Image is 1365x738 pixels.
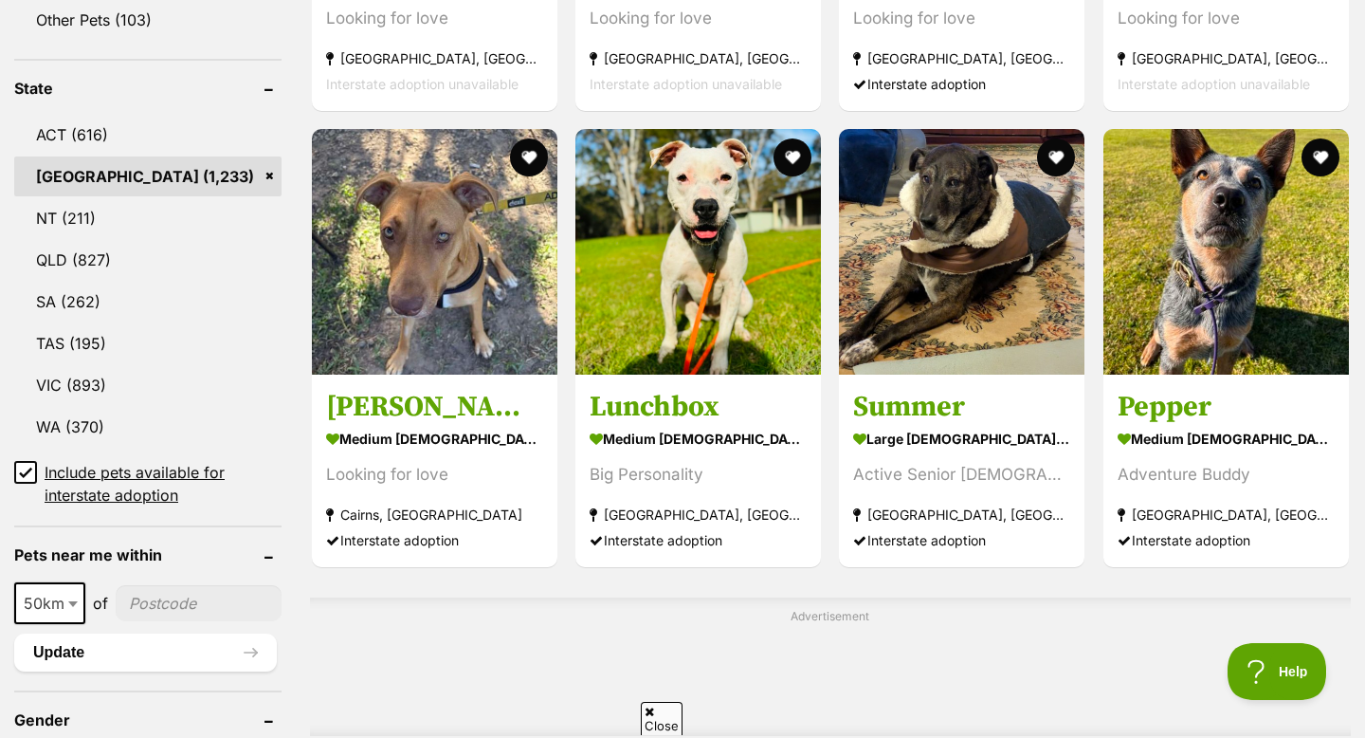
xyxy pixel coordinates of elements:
div: Interstate adoption [853,527,1070,553]
header: State [14,80,282,97]
div: Interstate adoption [1118,527,1335,553]
h3: Pepper [1118,389,1335,425]
strong: [GEOGRAPHIC_DATA], [GEOGRAPHIC_DATA] [590,46,807,71]
span: Close [641,702,682,735]
strong: [GEOGRAPHIC_DATA], [GEOGRAPHIC_DATA] [1118,46,1335,71]
a: Lunchbox medium [DEMOGRAPHIC_DATA] Dog Big Personality [GEOGRAPHIC_DATA], [GEOGRAPHIC_DATA] Inter... [575,375,821,567]
h3: Lunchbox [590,389,807,425]
div: Advertisement [310,598,1352,736]
span: Interstate adoption unavailable [1118,76,1310,92]
a: QLD (827) [14,240,282,280]
button: Update [14,634,277,672]
div: Looking for love [590,6,807,31]
div: Interstate adoption [590,527,807,553]
span: 50km [14,582,85,624]
span: 50km [16,590,83,617]
div: Looking for love [853,6,1070,31]
img: Summer - Mixed Dog [839,129,1084,375]
a: [GEOGRAPHIC_DATA] (1,233) [14,157,282,196]
a: [PERSON_NAME] medium [DEMOGRAPHIC_DATA] Dog Looking for love Cairns, [GEOGRAPHIC_DATA] Interstate... [312,375,557,567]
iframe: Help Scout Beacon - Open [1228,643,1327,700]
div: Interstate adoption [326,527,543,553]
strong: Cairns, [GEOGRAPHIC_DATA] [326,502,543,527]
a: WA (370) [14,407,282,447]
button: favourite [773,138,811,176]
button: favourite [510,138,548,176]
a: VIC (893) [14,365,282,405]
button: favourite [1301,138,1339,176]
a: ACT (616) [14,115,282,155]
div: Interstate adoption [853,71,1070,97]
strong: medium [DEMOGRAPHIC_DATA] Dog [590,425,807,452]
span: Interstate adoption unavailable [326,76,519,92]
div: Looking for love [1118,6,1335,31]
a: Pepper medium [DEMOGRAPHIC_DATA] Dog Adventure Buddy [GEOGRAPHIC_DATA], [GEOGRAPHIC_DATA] Interst... [1103,375,1349,567]
span: Interstate adoption unavailable [590,76,782,92]
strong: medium [DEMOGRAPHIC_DATA] Dog [326,425,543,452]
header: Gender [14,711,282,729]
strong: large [DEMOGRAPHIC_DATA] Dog [853,425,1070,452]
div: Looking for love [326,6,543,31]
span: of [93,592,108,615]
div: Big Personality [590,462,807,488]
strong: [GEOGRAPHIC_DATA], [GEOGRAPHIC_DATA] [326,46,543,71]
img: Pepper - Australian Cattle Dog [1103,129,1349,375]
strong: medium [DEMOGRAPHIC_DATA] Dog [1118,425,1335,452]
button: favourite [1038,138,1076,176]
h3: Summer [853,389,1070,425]
img: Lunchbox - Staffordshire Bull Terrier Dog [575,129,821,375]
strong: [GEOGRAPHIC_DATA], [GEOGRAPHIC_DATA] [853,46,1070,71]
div: Looking for love [326,462,543,488]
a: TAS (195) [14,323,282,363]
img: Maggie - American Staffordshire Terrier Dog [312,129,557,375]
input: postcode [116,585,282,621]
header: Pets near me within [14,546,282,563]
div: Active Senior [DEMOGRAPHIC_DATA] [853,462,1070,488]
a: Include pets available for interstate adoption [14,461,282,507]
a: SA (262) [14,282,282,322]
span: Include pets available for interstate adoption [45,461,282,507]
a: Summer large [DEMOGRAPHIC_DATA] Dog Active Senior [DEMOGRAPHIC_DATA] [GEOGRAPHIC_DATA], [GEOGRAPH... [839,375,1084,567]
strong: [GEOGRAPHIC_DATA], [GEOGRAPHIC_DATA] [1118,502,1335,527]
strong: [GEOGRAPHIC_DATA], [GEOGRAPHIC_DATA] [590,502,807,527]
h3: [PERSON_NAME] [326,389,543,425]
div: Adventure Buddy [1118,462,1335,488]
strong: [GEOGRAPHIC_DATA], [GEOGRAPHIC_DATA] [853,502,1070,527]
a: NT (211) [14,198,282,238]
